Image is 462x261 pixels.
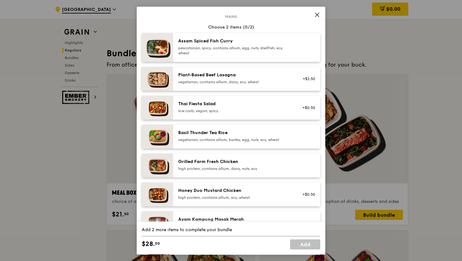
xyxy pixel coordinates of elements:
[299,76,315,81] div: +$2.50
[142,154,173,177] img: daily_normal_HORZ-Grilled-Farm-Fresh-Chicken.jpg
[178,108,291,113] div: low carb, vegan, spicy
[290,239,320,249] a: Add
[155,241,160,246] span: 00
[142,239,155,249] span: $28.
[142,24,320,30] div: Choose 2 items (0/2)
[223,14,239,19] span: Mains
[299,221,315,226] div: +$0.50
[142,211,173,235] img: daily_normal_Ayam_Kampung_Masak_Merah_Horizontal_.jpg
[299,105,315,110] div: +$0.50
[178,130,291,136] div: Basil Thunder Tea Rice
[178,137,291,142] div: vegetarian, contains allium, barley, egg, nuts, soy, wheat
[178,101,291,107] div: Thai Fiesta Salad
[178,195,291,200] div: high protein, contains allium, soy, wheat
[178,46,291,56] div: pescatarian, spicy, contains allium, egg, nuts, shellfish, soy, wheat
[178,216,291,223] div: Ayam Kampung Masak Merah
[142,182,173,206] img: daily_normal_Honey_Duo_Mustard_Chicken__Horizontal_.jpg
[142,96,173,120] img: daily_normal_Thai_Fiesta_Salad__Horizontal_.jpg
[142,125,173,149] img: daily_normal_HORZ-Basil-Thunder-Tea-Rice.jpg
[178,38,291,44] div: Assam Spiced Fish Curry
[142,67,173,91] img: daily_normal_Citrusy-Cauliflower-Plant-Based-Lasagna-HORZ.jpg
[142,33,173,62] img: daily_normal_Assam_Spiced_Fish_Curry__Horizontal_.jpg
[178,159,291,165] div: Grilled Farm Fresh Chicken
[142,227,320,233] div: Add 2 more items to complete your bundle
[178,72,291,78] div: Plant‑Based Beef Lasagna
[299,192,315,197] div: +$0.50
[178,166,291,171] div: high protein, contains allium, dairy, nuts, soy
[178,188,291,194] div: Honey Duo Mustard Chicken
[178,79,291,84] div: vegetarian, contains allium, dairy, soy, wheat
